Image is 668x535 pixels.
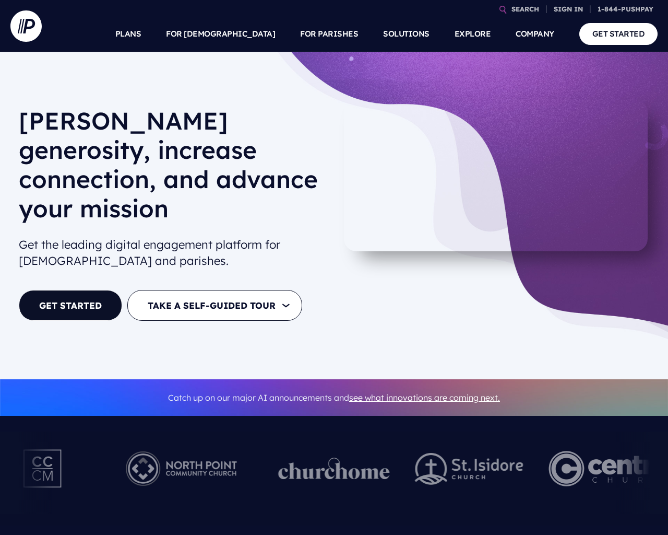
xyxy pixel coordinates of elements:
button: TAKE A SELF-GUIDED TOUR [127,290,302,321]
a: see what innovations are coming next. [349,392,500,403]
a: SOLUTIONS [383,16,430,52]
img: pp_logos_2 [415,453,523,485]
img: Pushpay_Logo__CCM [2,440,85,497]
a: GET STARTED [579,23,658,44]
p: Catch up on our major AI announcements and [19,386,649,410]
a: COMPANY [516,16,554,52]
h2: Get the leading digital engagement platform for [DEMOGRAPHIC_DATA] and parishes. [19,232,326,273]
a: GET STARTED [19,290,122,321]
a: PLANS [115,16,141,52]
img: pp_logos_1 [278,458,390,480]
h1: [PERSON_NAME] generosity, increase connection, and advance your mission [19,106,326,231]
a: EXPLORE [455,16,491,52]
a: FOR PARISHES [300,16,358,52]
img: Pushpay_Logo__NorthPoint [110,440,253,497]
a: FOR [DEMOGRAPHIC_DATA] [166,16,275,52]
